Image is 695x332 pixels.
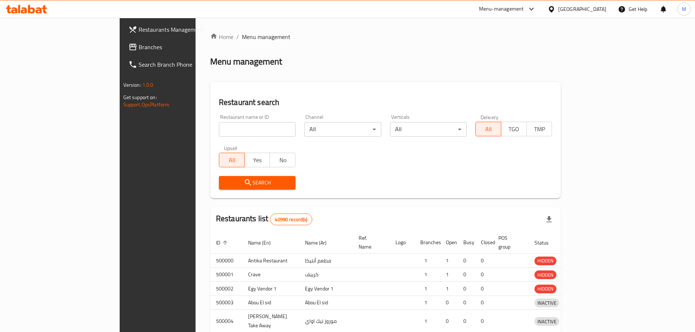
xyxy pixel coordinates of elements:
[270,214,312,225] div: Total records count
[534,317,559,326] span: INACTIVE
[480,114,499,120] label: Delivery
[123,56,236,73] a: Search Branch Phone
[242,282,299,296] td: Egy Vendor 1
[475,267,493,282] td: 0
[219,122,296,137] input: Search for restaurant name or ID..
[534,257,556,265] span: HIDDEN
[457,267,475,282] td: 0
[440,267,457,282] td: 1
[299,282,353,296] td: Egy Vendor 1
[304,122,381,137] div: All
[305,238,336,247] span: Name (Ar)
[501,122,527,136] button: TGO
[498,234,520,251] span: POS group
[248,238,280,247] span: Name (En)
[236,32,239,41] li: /
[248,155,267,165] span: Yes
[475,254,493,268] td: 0
[414,267,440,282] td: 1
[457,296,475,310] td: 0
[534,285,556,293] span: HIDDEN
[225,178,290,187] span: Search
[414,282,440,296] td: 1
[475,231,493,254] th: Closed
[540,211,558,228] div: Export file
[242,296,299,310] td: Abou El sid
[299,267,353,282] td: كرييف
[270,216,312,223] span: 40990 record(s)
[534,271,556,279] span: HIDDEN
[440,254,457,268] td: 1
[457,254,475,268] td: 0
[558,5,606,13] div: [GEOGRAPHIC_DATA]
[273,155,293,165] span: No
[242,32,290,41] span: Menu management
[530,124,549,134] span: TMP
[475,122,501,136] button: All
[244,153,270,167] button: Yes
[440,296,457,310] td: 0
[222,155,242,165] span: All
[479,5,524,13] div: Menu-management
[414,231,440,254] th: Branches
[390,122,467,137] div: All
[210,32,561,41] nav: breadcrumb
[123,38,236,56] a: Branches
[440,231,457,254] th: Open
[299,296,353,310] td: Abou El sid
[457,282,475,296] td: 0
[299,254,353,268] td: مطعم أنتيكا
[534,238,558,247] span: Status
[457,231,475,254] th: Busy
[414,296,440,310] td: 1
[504,124,524,134] span: TGO
[475,282,493,296] td: 0
[359,234,381,251] span: Ref. Name
[216,213,312,225] h2: Restaurants list
[390,231,414,254] th: Logo
[242,254,299,268] td: Antika Restaurant
[270,153,296,167] button: No
[219,176,296,190] button: Search
[139,43,230,51] span: Branches
[123,21,236,38] a: Restaurants Management
[479,124,498,134] span: All
[139,25,230,34] span: Restaurants Management
[682,5,686,13] span: M
[123,100,170,109] a: Support.OpsPlatform
[219,97,552,108] h2: Restaurant search
[142,80,154,90] span: 1.0.0
[123,80,141,90] span: Version:
[224,145,238,151] label: Upsell
[440,282,457,296] td: 1
[534,317,559,326] div: INACTIVE
[534,285,556,293] div: HIDDEN
[210,56,282,67] h2: Menu management
[139,60,230,69] span: Search Branch Phone
[414,254,440,268] td: 1
[475,296,493,310] td: 0
[526,122,552,136] button: TMP
[534,299,559,307] span: INACTIVE
[242,267,299,282] td: Crave
[219,153,245,167] button: All
[123,93,157,102] span: Get support on:
[216,238,230,247] span: ID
